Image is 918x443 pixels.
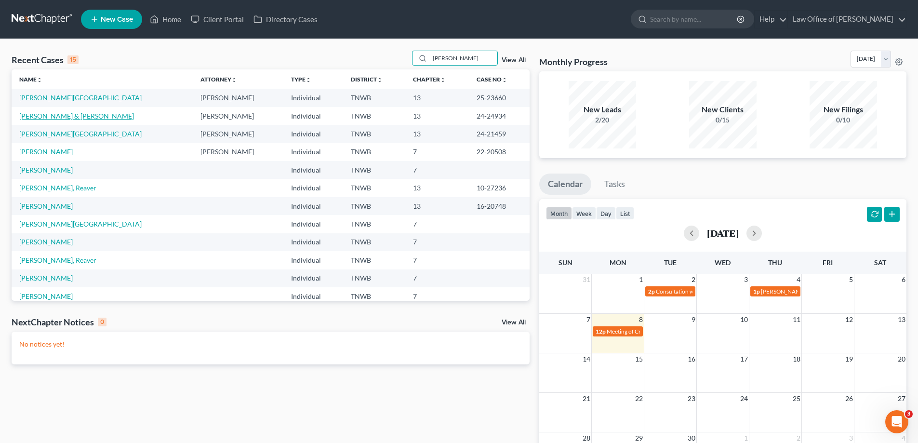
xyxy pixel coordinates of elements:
[650,10,738,28] input: Search by name...
[792,393,801,404] span: 25
[343,269,405,287] td: TNWB
[19,339,522,349] p: No notices yet!
[648,288,655,295] span: 2p
[19,94,142,102] a: [PERSON_NAME][GEOGRAPHIC_DATA]
[689,115,757,125] div: 0/15
[343,287,405,305] td: TNWB
[19,256,96,264] a: [PERSON_NAME], Reaver
[283,89,343,107] td: Individual
[19,202,73,210] a: [PERSON_NAME]
[610,258,626,267] span: Mon
[638,274,644,285] span: 1
[405,197,469,215] td: 13
[306,77,311,83] i: unfold_more
[19,238,73,246] a: [PERSON_NAME]
[440,77,446,83] i: unfold_more
[19,112,134,120] a: [PERSON_NAME] & [PERSON_NAME]
[897,314,906,325] span: 13
[101,16,133,23] span: New Case
[19,130,142,138] a: [PERSON_NAME][GEOGRAPHIC_DATA]
[19,76,42,83] a: Nameunfold_more
[656,288,843,295] span: Consultation with [PERSON_NAME] regarding Long Term Disability Appeal
[755,11,787,28] a: Help
[469,179,530,197] td: 10-27236
[596,328,606,335] span: 12p
[193,125,283,143] td: [PERSON_NAME]
[901,274,906,285] span: 6
[405,233,469,251] td: 7
[638,314,644,325] span: 8
[788,11,906,28] a: Law Office of [PERSON_NAME]
[715,258,731,267] span: Wed
[761,288,818,295] span: [PERSON_NAME] ch 7
[430,51,497,65] input: Search by name...
[377,77,383,83] i: unfold_more
[19,292,73,300] a: [PERSON_NAME]
[796,274,801,285] span: 4
[12,54,79,66] div: Recent Cases
[634,353,644,365] span: 15
[413,76,446,83] a: Chapterunfold_more
[885,410,908,433] iframe: Intercom live chat
[19,274,73,282] a: [PERSON_NAME]
[810,104,877,115] div: New Filings
[469,143,530,161] td: 22-20508
[687,393,696,404] span: 23
[905,410,913,418] span: 3
[539,174,591,195] a: Calendar
[689,104,757,115] div: New Clients
[691,274,696,285] span: 2
[193,107,283,125] td: [PERSON_NAME]
[343,161,405,179] td: TNWB
[823,258,833,267] span: Fri
[405,143,469,161] td: 7
[477,76,507,83] a: Case Nounfold_more
[19,184,96,192] a: [PERSON_NAME], Reaver
[405,269,469,287] td: 7
[572,207,596,220] button: week
[739,353,749,365] span: 17
[343,197,405,215] td: TNWB
[792,314,801,325] span: 11
[405,107,469,125] td: 13
[19,166,73,174] a: [PERSON_NAME]
[539,56,608,67] h3: Monthly Progress
[691,314,696,325] span: 9
[502,77,507,83] i: unfold_more
[193,89,283,107] td: [PERSON_NAME]
[343,215,405,233] td: TNWB
[559,258,572,267] span: Sun
[283,197,343,215] td: Individual
[582,274,591,285] span: 31
[585,314,591,325] span: 7
[249,11,322,28] a: Directory Cases
[405,161,469,179] td: 7
[405,287,469,305] td: 7
[343,233,405,251] td: TNWB
[343,179,405,197] td: TNWB
[12,316,106,328] div: NextChapter Notices
[343,89,405,107] td: TNWB
[768,258,782,267] span: Thu
[502,319,526,326] a: View All
[231,77,237,83] i: unfold_more
[897,353,906,365] span: 20
[582,393,591,404] span: 21
[283,107,343,125] td: Individual
[145,11,186,28] a: Home
[792,353,801,365] span: 18
[343,125,405,143] td: TNWB
[848,274,854,285] span: 5
[200,76,237,83] a: Attorneyunfold_more
[844,314,854,325] span: 12
[739,393,749,404] span: 24
[405,215,469,233] td: 7
[405,251,469,269] td: 7
[743,274,749,285] span: 3
[707,228,739,238] h2: [DATE]
[569,115,636,125] div: 2/20
[343,143,405,161] td: TNWB
[469,89,530,107] td: 25-23660
[469,197,530,215] td: 16-20748
[607,328,659,335] span: Meeting of Creditors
